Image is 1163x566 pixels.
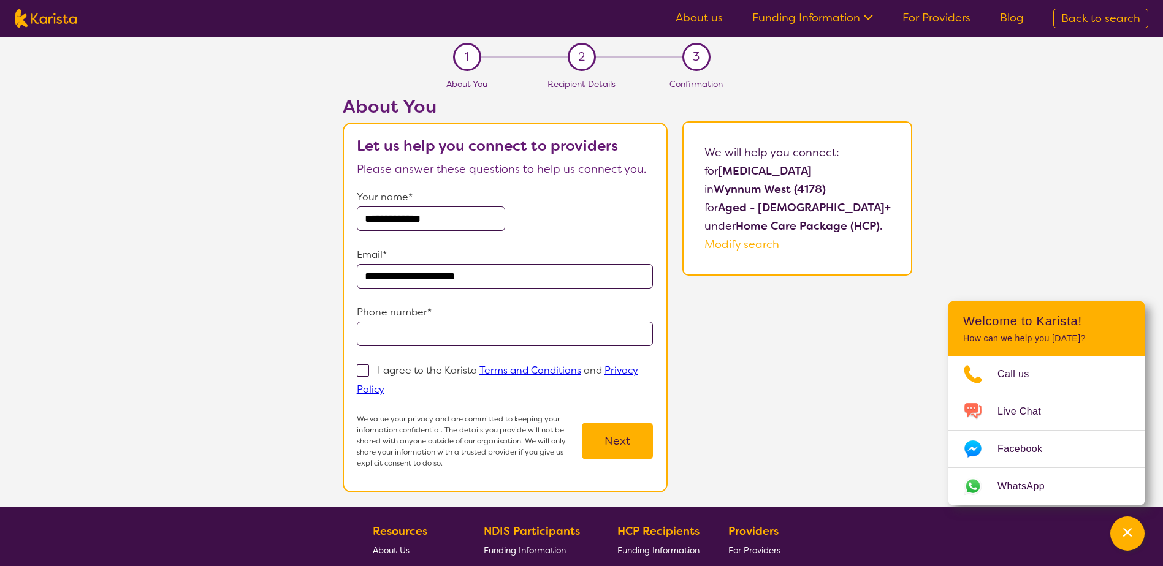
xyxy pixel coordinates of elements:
p: for [704,162,891,180]
span: Confirmation [669,78,723,89]
button: Next [582,423,653,459]
b: Providers [728,524,779,538]
a: Terms and Conditions [479,364,581,377]
span: Recipient Details [547,78,616,89]
b: Let us help you connect to providers [357,136,618,156]
b: Resources [373,524,427,538]
b: HCP Recipients [617,524,700,538]
p: under . [704,217,891,235]
span: 1 [465,48,469,66]
p: for [704,198,891,217]
p: Please answer these questions to help us connect you. [357,160,654,178]
a: Modify search [704,237,779,252]
span: About Us [373,545,410,556]
span: Facebook [997,440,1057,458]
a: Funding Information [617,540,700,559]
span: Funding Information [484,545,566,556]
b: NDIS Participants [484,524,580,538]
ul: Choose channel [948,356,1145,505]
a: Privacy Policy [357,364,638,396]
a: About Us [373,540,455,559]
p: Phone number* [357,303,654,322]
b: Home Care Package (HCP) [736,219,880,233]
a: Web link opens in a new tab. [948,468,1145,505]
b: Wynnum West (4178) [714,182,826,197]
span: Call us [997,365,1044,383]
b: Aged - [DEMOGRAPHIC_DATA]+ [718,200,891,215]
p: How can we help you [DATE]? [963,333,1130,344]
p: We value your privacy and are committed to keeping your information confidential. The details you... [357,413,582,469]
a: About us [676,10,723,25]
a: For Providers [728,540,785,559]
div: Channel Menu [948,301,1145,505]
h2: Welcome to Karista! [963,314,1130,328]
p: in [704,180,891,198]
span: 2 [578,48,585,66]
p: Your name* [357,188,654,206]
b: [MEDICAL_DATA] [718,164,812,178]
span: 3 [693,48,700,66]
img: Karista logo [15,9,77,28]
p: I agree to the Karista and [357,364,638,396]
span: Back to search [1061,11,1140,26]
a: Back to search [1053,9,1148,28]
span: WhatsApp [997,477,1059,496]
p: We will help you connect: [704,143,891,162]
span: Funding Information [617,545,700,556]
span: Live Chat [997,402,1056,421]
h2: About You [343,96,668,118]
button: Channel Menu [1110,516,1145,551]
span: For Providers [728,545,780,556]
p: Email* [357,246,654,264]
a: For Providers [902,10,970,25]
a: Funding Information [484,540,589,559]
a: Funding Information [752,10,873,25]
a: Blog [1000,10,1024,25]
span: About You [446,78,487,89]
